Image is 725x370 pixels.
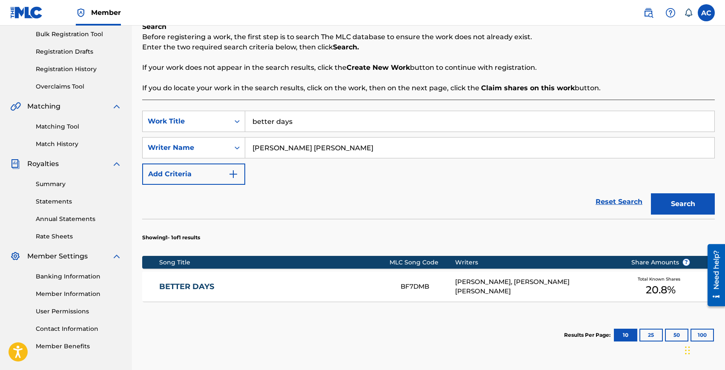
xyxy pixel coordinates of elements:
[36,307,122,316] a: User Permissions
[36,82,122,91] a: Overclaims Tool
[36,180,122,189] a: Summary
[36,290,122,298] a: Member Information
[685,338,690,363] div: Trascina
[148,116,224,126] div: Work Title
[27,101,60,112] span: Matching
[36,215,122,224] a: Annual Statements
[646,282,676,298] span: 20.8 %
[638,276,684,282] span: Total Known Shares
[142,23,166,31] b: Search
[112,251,122,261] img: expand
[639,329,663,341] button: 25
[698,4,715,21] div: User Menu
[142,163,245,185] button: Add Criteria
[36,342,122,351] a: Member Benefits
[142,234,200,241] p: Showing 1 - 1 of 1 results
[142,83,715,93] p: If you do locate your work in the search results, click on the work, then on the next page, click...
[662,4,679,21] div: Help
[76,8,86,18] img: Top Rightsholder
[36,272,122,281] a: Banking Information
[142,32,715,42] p: Before registering a work, the first step is to search The MLC database to ensure the work does n...
[142,63,715,73] p: If your work does not appear in the search results, click the button to continue with registration.
[112,159,122,169] img: expand
[27,251,88,261] span: Member Settings
[142,42,715,52] p: Enter the two required search criteria below, then click
[36,47,122,56] a: Registration Drafts
[390,258,455,267] div: MLC Song Code
[10,6,43,19] img: MLC Logo
[665,8,676,18] img: help
[684,9,693,17] div: Notifications
[10,159,20,169] img: Royalties
[36,232,122,241] a: Rate Sheets
[36,65,122,74] a: Registration History
[36,324,122,333] a: Contact Information
[36,140,122,149] a: Match History
[614,329,637,341] button: 10
[564,331,613,339] p: Results Per Page:
[640,4,657,21] a: Public Search
[27,159,59,169] span: Royalties
[701,241,725,310] iframe: Resource Center
[10,101,21,112] img: Matching
[591,192,647,211] a: Reset Search
[36,197,122,206] a: Statements
[228,169,238,179] img: 9d2ae6d4665cec9f34b9.svg
[333,43,359,51] strong: Search.
[112,101,122,112] img: expand
[455,258,618,267] div: Writers
[651,193,715,215] button: Search
[148,143,224,153] div: Writer Name
[683,259,690,266] span: ?
[665,329,688,341] button: 50
[347,63,410,72] strong: Create New Work
[36,122,122,131] a: Matching Tool
[10,251,20,261] img: Member Settings
[682,329,725,370] div: Widget chat
[159,282,389,292] a: BETTER DAYS
[643,8,653,18] img: search
[142,111,715,219] form: Search Form
[455,277,618,296] div: [PERSON_NAME], [PERSON_NAME] [PERSON_NAME]
[631,258,690,267] span: Share Amounts
[682,329,725,370] iframe: Chat Widget
[401,282,455,292] div: BF7DMB
[36,30,122,39] a: Bulk Registration Tool
[691,329,714,341] button: 100
[481,84,575,92] strong: Claim shares on this work
[159,258,390,267] div: Song Title
[91,8,121,17] span: Member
